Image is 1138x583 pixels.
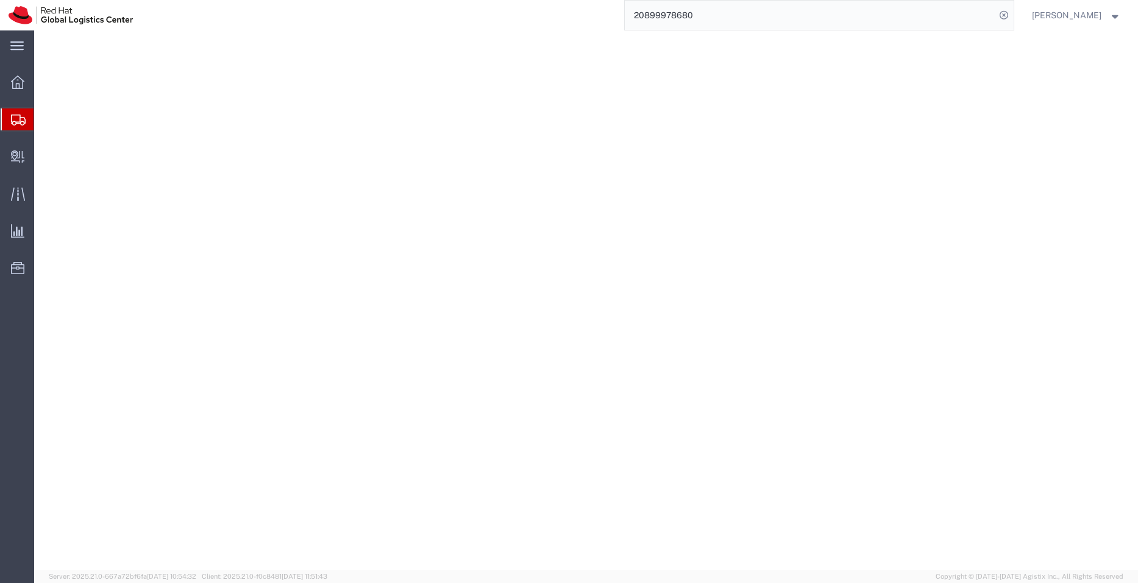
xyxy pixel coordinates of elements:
span: Pallav Sen Gupta [1032,9,1101,22]
input: Search for shipment number, reference number [625,1,995,30]
span: Copyright © [DATE]-[DATE] Agistix Inc., All Rights Reserved [936,571,1123,582]
span: Server: 2025.21.0-667a72bf6fa [49,573,196,580]
span: [DATE] 11:51:43 [282,573,327,580]
span: [DATE] 10:54:32 [147,573,196,580]
iframe: FS Legacy Container [34,30,1138,570]
img: logo [9,6,133,24]
button: [PERSON_NAME] [1031,8,1122,23]
span: Client: 2025.21.0-f0c8481 [202,573,327,580]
